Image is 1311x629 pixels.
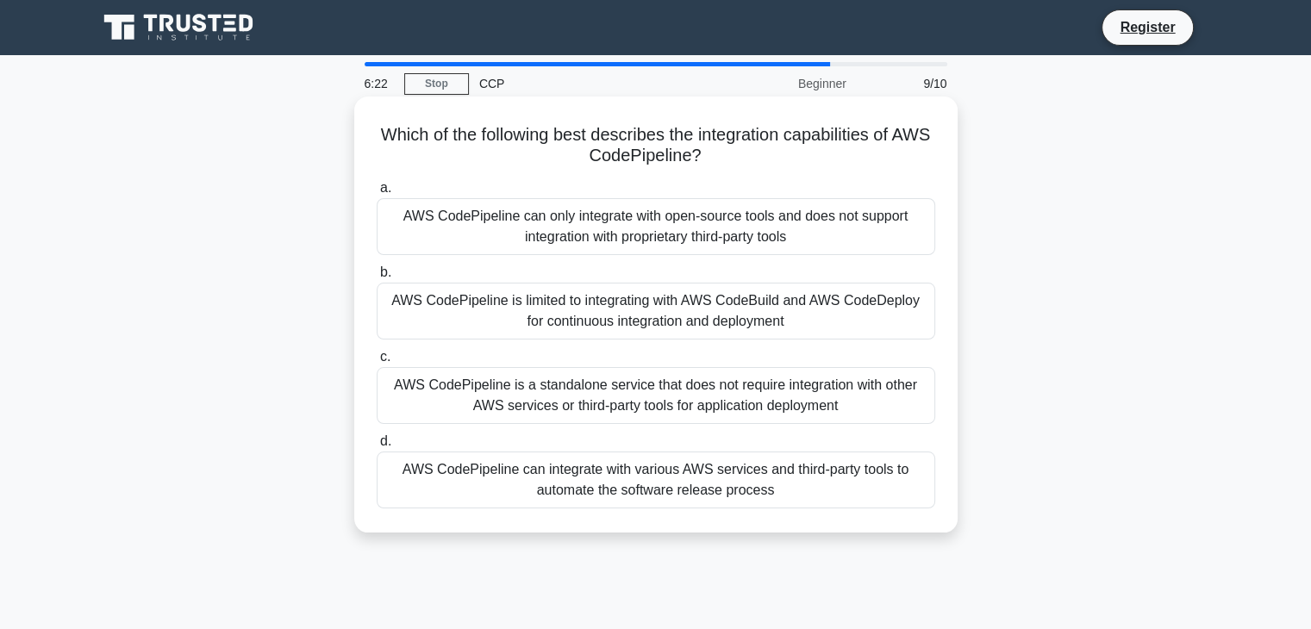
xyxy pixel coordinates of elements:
a: Stop [404,73,469,95]
div: 9/10 [857,66,958,101]
div: AWS CodePipeline is limited to integrating with AWS CodeBuild and AWS CodeDeploy for continuous i... [377,283,935,339]
h5: Which of the following best describes the integration capabilities of AWS CodePipeline? [375,124,937,167]
div: AWS CodePipeline can integrate with various AWS services and third-party tools to automate the so... [377,452,935,508]
div: Beginner [706,66,857,101]
span: d. [380,433,391,448]
div: AWS CodePipeline is a standalone service that does not require integration with other AWS service... [377,367,935,424]
div: 6:22 [354,66,404,101]
div: AWS CodePipeline can only integrate with open-source tools and does not support integration with ... [377,198,935,255]
span: b. [380,265,391,279]
div: CCP [469,66,706,101]
span: c. [380,349,390,364]
span: a. [380,180,391,195]
a: Register [1109,16,1185,38]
